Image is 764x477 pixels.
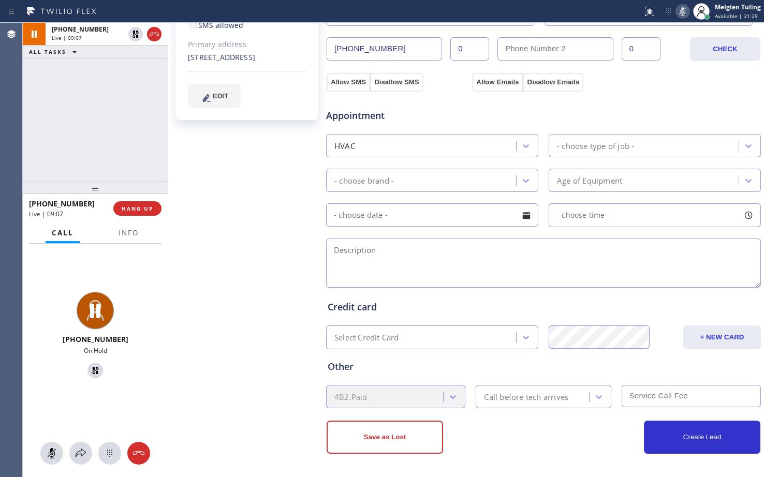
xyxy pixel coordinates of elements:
[52,34,82,41] span: Live | 09:07
[122,205,153,212] span: HANG UP
[29,199,95,208] span: [PHONE_NUMBER]
[557,210,610,220] span: - choose time -
[112,223,145,243] button: Info
[690,37,760,61] button: CHECK
[328,360,759,374] div: Other
[557,174,622,186] div: Age of Equipment
[327,73,370,92] button: Allow SMS
[29,48,66,55] span: ALL TASKS
[326,109,469,123] span: Appointment
[557,140,634,152] div: - choose type of job -
[40,442,63,465] button: Mute
[328,300,759,314] div: Credit card
[188,20,243,30] label: SMS allowed
[84,346,107,355] span: On Hold
[523,73,584,92] button: Disallow Emails
[98,442,121,465] button: Open dialpad
[715,3,761,11] div: Melgien Tuling
[326,203,538,227] input: - choose date -
[622,385,761,407] input: Service Call Fee
[334,332,399,344] div: Select Credit Card
[370,73,423,92] button: Disallow SMS
[188,84,241,108] button: EDIT
[190,21,197,28] input: SMS allowed
[213,92,228,100] span: EDIT
[46,223,80,243] button: Call
[23,46,87,58] button: ALL TASKS
[644,421,760,454] button: Create Lead
[484,391,568,403] div: Call before tech arrives
[472,73,523,92] button: Allow Emails
[128,27,143,41] button: Unhold Customer
[334,140,355,152] div: HVAC
[119,228,139,237] span: Info
[683,325,761,349] button: + NEW CARD
[334,174,394,186] div: - choose brand -
[113,201,161,216] button: HANG UP
[715,12,758,20] span: Available | 21:29
[450,37,489,61] input: Ext.
[622,37,660,61] input: Ext. 2
[52,228,74,237] span: Call
[147,27,161,41] button: Hang up
[675,4,690,19] button: Mute
[188,39,306,51] div: Primary address
[327,37,442,61] input: Phone Number
[188,52,306,64] div: [STREET_ADDRESS]
[52,25,109,34] span: [PHONE_NUMBER]
[29,210,63,218] span: Live | 09:07
[497,37,613,61] input: Phone Number 2
[327,421,443,454] button: Save as Lost
[69,442,92,465] button: Open directory
[87,363,103,378] button: Unhold Customer
[127,442,150,465] button: Hang up
[63,334,128,344] span: [PHONE_NUMBER]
